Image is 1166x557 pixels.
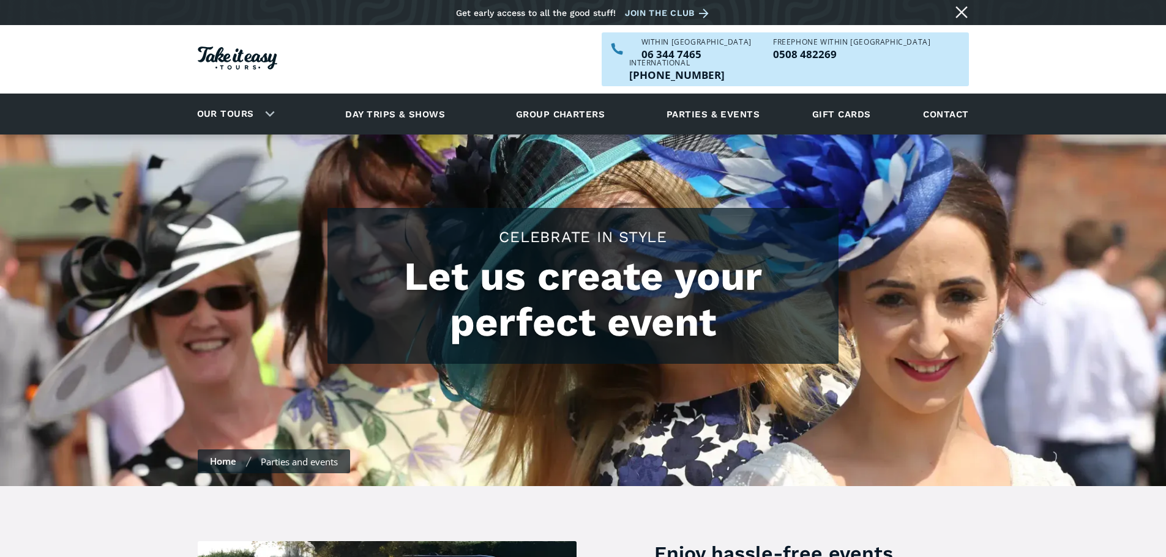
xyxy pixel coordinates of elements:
[198,449,350,473] nav: Breadcrumbs
[629,59,725,67] div: International
[917,97,974,131] a: Contact
[773,49,930,59] p: 0508 482269
[330,97,460,131] a: Day trips & shows
[198,40,277,79] a: Homepage
[340,254,826,345] h1: Let us create your perfect event
[501,97,620,131] a: Group charters
[641,39,752,46] div: WITHIN [GEOGRAPHIC_DATA]
[198,46,277,70] img: Take it easy Tours logo
[182,97,285,131] div: Our tours
[641,49,752,59] p: 06 344 7465
[340,226,826,248] h2: CELEBRATE IN STYLE
[261,456,338,468] div: Parties and events
[641,49,752,59] a: Call us within NZ on 063447465
[629,70,725,80] a: Call us outside of NZ on +6463447465
[210,455,236,467] a: Home
[952,2,971,22] a: Close message
[188,100,263,128] a: Our tours
[629,70,725,80] p: [PHONE_NUMBER]
[773,49,930,59] a: Call us freephone within NZ on 0508482269
[773,39,930,46] div: Freephone WITHIN [GEOGRAPHIC_DATA]
[660,97,766,131] a: Parties & events
[456,8,616,18] div: Get early access to all the good stuff!
[625,6,713,21] a: Join the club
[806,97,877,131] a: Gift cards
